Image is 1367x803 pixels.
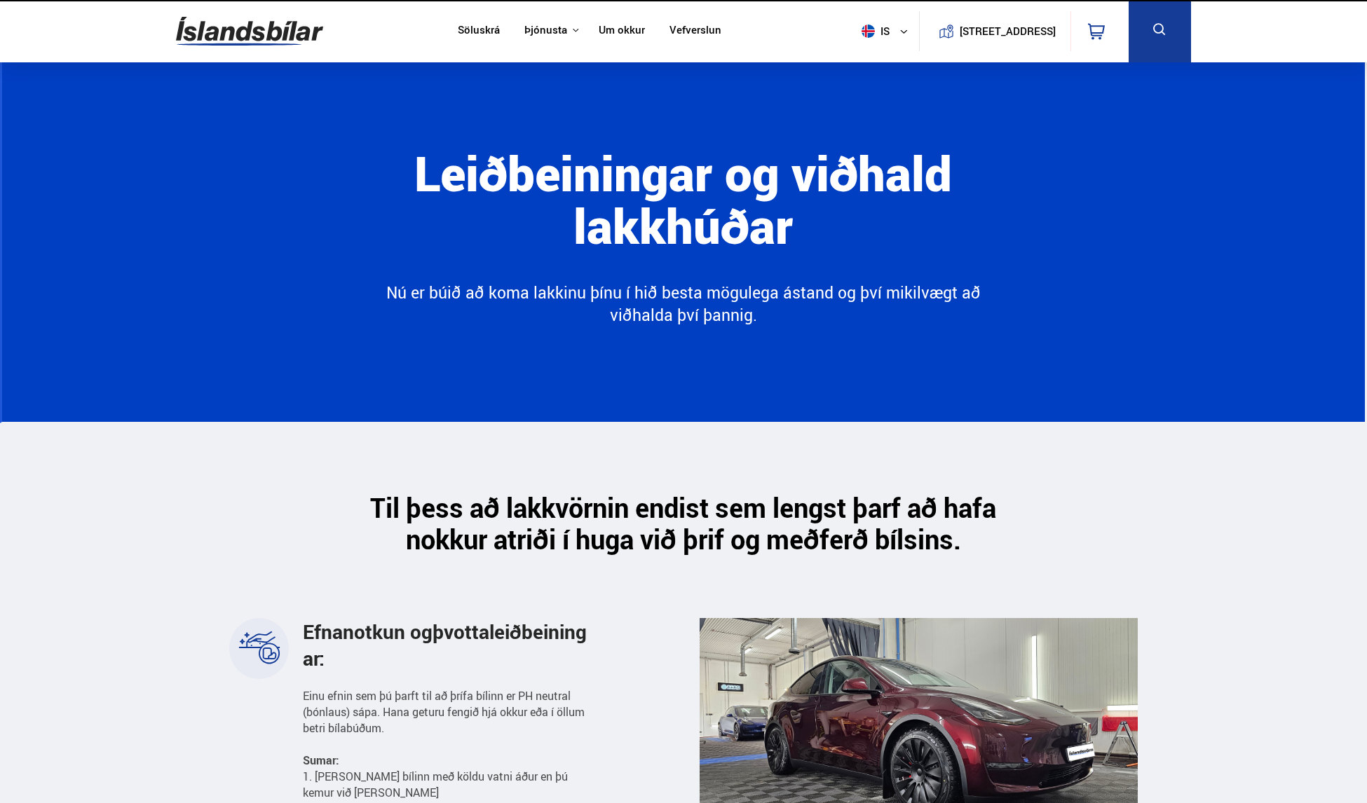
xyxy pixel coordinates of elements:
[303,146,1064,282] h1: Leiðbeiningar og viðhald lakkhúðar
[862,25,875,38] img: svg+xml;base64,PHN2ZyB4bWxucz0iaHR0cDovL3d3dy53My5vcmcvMjAwMC9zdmciIHdpZHRoPSI1MTIiIGhlaWdodD0iNT...
[856,25,891,38] span: is
[379,282,988,326] p: Nú er búið að koma lakkinu þínu í hið besta mögulega ástand og því mikilvægt að viðhalda því þannig.
[328,492,1038,555] h2: Til þess að lakkvörnin endist sem lengst þarf að hafa nokkur atriði í huga við þrif og meðferð bí...
[524,24,567,37] button: Þjónusta
[458,24,500,39] a: Söluskrá
[599,24,645,39] a: Um okkur
[927,11,1063,51] a: [STREET_ADDRESS]
[669,24,721,39] a: Vefverslun
[238,626,280,668] img: 8jzJrJhcPazwCiQI.svg
[176,8,323,54] img: G0Ugv5HjCgRt.svg
[303,618,587,671] span: þvottaleiðbeiningar:
[303,753,339,768] strong: Sumar:
[965,25,1050,37] button: [STREET_ADDRESS]
[856,11,919,52] button: is
[303,618,587,671] span: Efnanotkun og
